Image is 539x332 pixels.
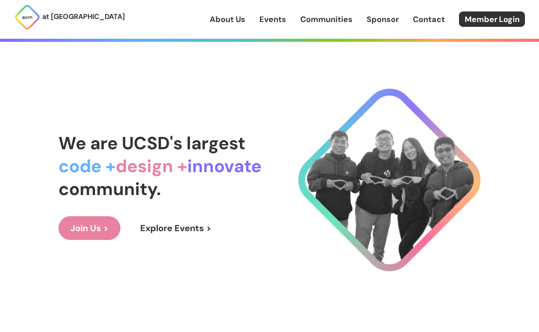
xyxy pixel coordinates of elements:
[367,14,399,25] a: Sponsor
[42,11,125,22] p: at [GEOGRAPHIC_DATA]
[259,14,286,25] a: Events
[14,4,125,30] a: at [GEOGRAPHIC_DATA]
[116,155,187,177] span: design +
[300,14,353,25] a: Communities
[187,155,262,177] span: innovate
[58,155,116,177] span: code +
[14,4,40,30] img: ACM Logo
[459,11,525,27] a: Member Login
[413,14,445,25] a: Contact
[298,89,481,271] img: Cool Logo
[210,14,245,25] a: About Us
[58,177,161,200] span: community.
[58,216,120,240] a: Join Us >
[128,216,223,240] a: Explore Events >
[58,132,245,155] span: We are UCSD's largest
